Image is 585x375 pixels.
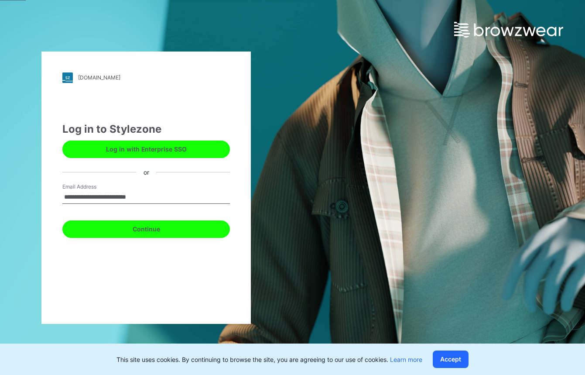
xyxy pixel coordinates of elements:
[62,141,230,158] button: Log in with Enterprise SSO
[433,351,469,368] button: Accept
[137,168,156,177] div: or
[62,72,73,83] img: stylezone-logo.562084cfcfab977791bfbf7441f1a819.svg
[62,183,123,191] label: Email Address
[62,121,230,137] div: Log in to Stylezone
[78,74,120,81] div: [DOMAIN_NAME]
[390,356,422,363] a: Learn more
[454,22,563,38] img: browzwear-logo.e42bd6dac1945053ebaf764b6aa21510.svg
[62,72,230,83] a: [DOMAIN_NAME]
[62,220,230,238] button: Continue
[116,355,422,364] p: This site uses cookies. By continuing to browse the site, you are agreeing to our use of cookies.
